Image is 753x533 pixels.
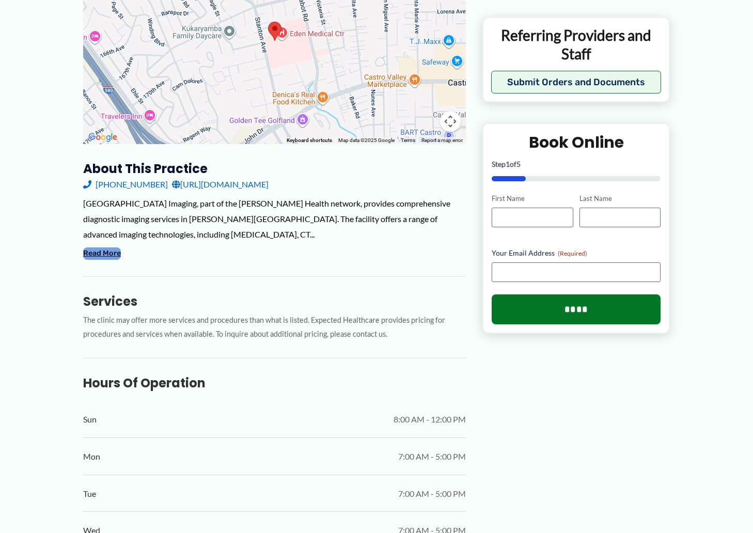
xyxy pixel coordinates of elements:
button: Read More [83,247,121,260]
a: Report a map error [421,137,463,143]
p: The clinic may offer more services and procedures than what is listed. Expected Healthcare provid... [83,313,466,341]
span: Tue [83,486,96,501]
button: Map camera controls [440,111,461,132]
span: 8:00 AM - 12:00 PM [394,412,466,427]
h3: About this practice [83,161,466,177]
a: Open this area in Google Maps (opens a new window) [86,131,120,144]
span: 5 [516,160,521,168]
span: (Required) [558,249,587,257]
a: [URL][DOMAIN_NAME] [172,177,269,192]
h2: Book Online [492,132,661,152]
button: Submit Orders and Documents [491,71,661,93]
div: [GEOGRAPHIC_DATA] Imaging, part of the [PERSON_NAME] Health network, provides comprehensive diagn... [83,196,466,242]
img: Google [86,131,120,144]
button: Keyboard shortcuts [287,137,332,144]
a: Terms (opens in new tab) [401,137,415,143]
span: Sun [83,412,97,427]
a: [PHONE_NUMBER] [83,177,168,192]
p: Step of [492,161,661,168]
h3: Services [83,293,466,309]
span: 7:00 AM - 5:00 PM [398,449,466,464]
span: Mon [83,449,100,464]
span: 1 [506,160,510,168]
p: Referring Providers and Staff [491,25,661,63]
span: 7:00 AM - 5:00 PM [398,486,466,501]
h3: Hours of Operation [83,375,466,391]
label: Last Name [579,194,661,203]
label: First Name [492,194,573,203]
span: Map data ©2025 Google [338,137,395,143]
label: Your Email Address [492,247,661,258]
